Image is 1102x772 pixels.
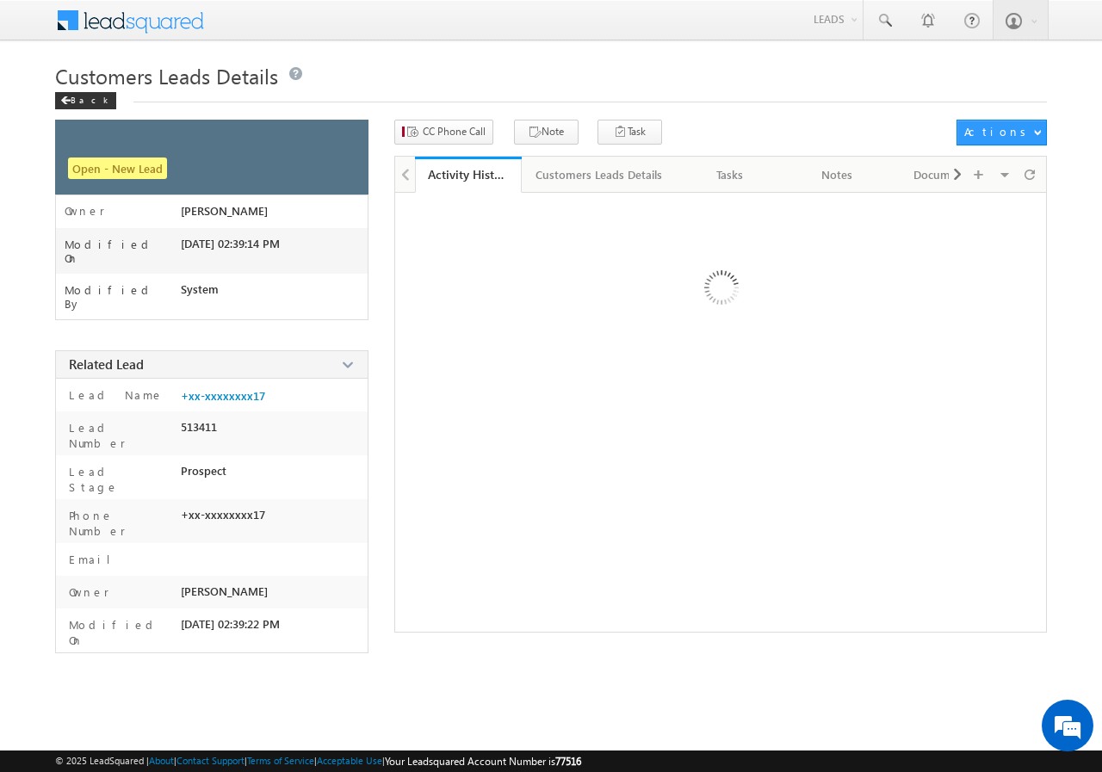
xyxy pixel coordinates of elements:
div: Actions [964,124,1032,139]
a: Terms of Service [247,755,314,766]
span: Open - New Lead [68,157,167,179]
span: CC Phone Call [423,124,486,139]
div: Customers Leads Details [536,164,662,185]
span: [PERSON_NAME] [181,584,268,598]
label: Lead Stage [65,464,173,495]
span: [DATE] 02:39:22 PM [181,617,280,631]
span: © 2025 LeadSquared | | | | | [55,753,581,769]
a: Activity History [415,157,522,193]
button: Task [597,120,662,145]
div: Documents [905,164,982,185]
label: Owner [65,584,109,600]
span: Related Lead [69,355,144,373]
a: +xx-xxxxxxxx17 [181,389,265,403]
label: Email [65,552,124,567]
button: Note [514,120,579,145]
span: 77516 [555,755,581,768]
span: [DATE] 02:39:14 PM [181,237,280,250]
a: Acceptable Use [317,755,382,766]
div: Back [55,92,116,109]
label: Modified On [65,617,173,648]
div: Notes [798,164,876,185]
span: Your Leadsquared Account Number is [385,755,581,768]
label: Owner [65,204,105,218]
span: [PERSON_NAME] [181,204,268,218]
span: System [181,282,219,296]
a: Documents [891,157,998,193]
a: Customers Leads Details [522,157,678,193]
div: Activity History [428,166,509,182]
a: Notes [784,157,891,193]
button: Actions [957,120,1047,145]
span: 513411 [181,420,217,434]
label: Lead Name [65,387,164,403]
button: CC Phone Call [394,120,493,145]
label: Modified By [65,283,181,311]
a: Tasks [678,157,784,193]
label: Lead Number [65,420,173,451]
span: Prospect [181,464,226,478]
li: Activity History [415,157,522,191]
label: Modified On [65,238,181,265]
img: Loading ... [631,201,809,380]
span: Customers Leads Details [55,62,278,90]
label: Phone Number [65,508,173,539]
a: About [149,755,174,766]
span: +xx-xxxxxxxx17 [181,508,265,522]
div: Tasks [691,164,769,185]
a: Contact Support [176,755,245,766]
